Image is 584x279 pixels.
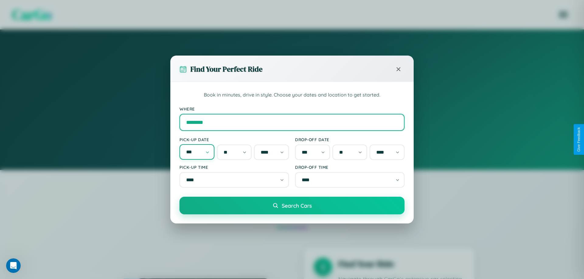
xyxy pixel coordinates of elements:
[179,197,405,214] button: Search Cars
[179,137,289,142] label: Pick-up Date
[179,165,289,170] label: Pick-up Time
[295,165,405,170] label: Drop-off Time
[179,106,405,111] label: Where
[190,64,262,74] h3: Find Your Perfect Ride
[295,137,405,142] label: Drop-off Date
[282,202,312,209] span: Search Cars
[179,91,405,99] p: Book in minutes, drive in style. Choose your dates and location to get started.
